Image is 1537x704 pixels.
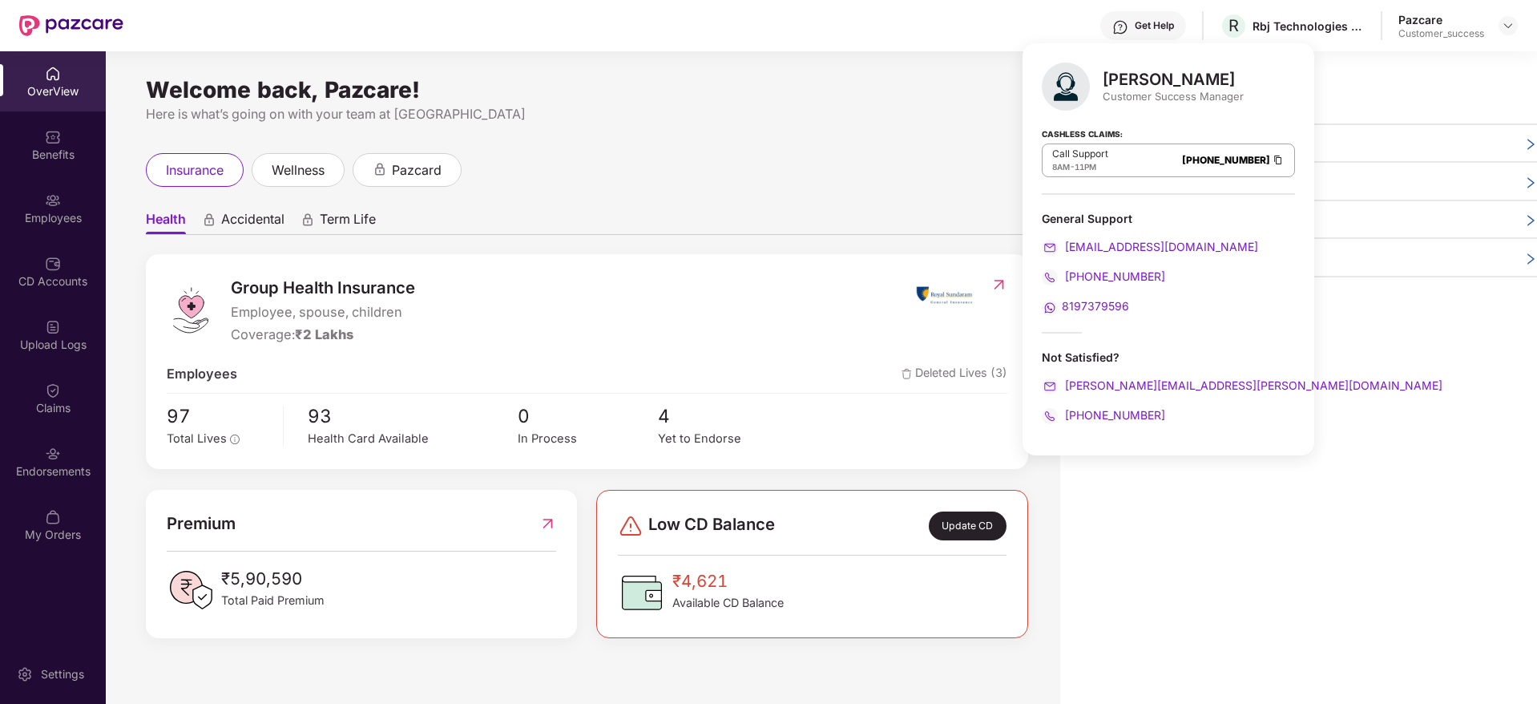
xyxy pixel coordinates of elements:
[618,568,666,617] img: CDBalanceIcon
[146,211,186,234] span: Health
[45,446,61,462] img: svg+xml;base64,PHN2ZyBpZD0iRW5kb3JzZW1lbnRzIiB4bWxucz0iaHR0cDovL3d3dy53My5vcmcvMjAwMC9zdmciIHdpZH...
[146,104,1028,124] div: Here is what’s going on with your team at [GEOGRAPHIC_DATA]
[1253,18,1365,34] div: Rbj Technologies Private Limited
[1042,408,1165,422] a: [PHONE_NUMBER]
[45,319,61,335] img: svg+xml;base64,PHN2ZyBpZD0iVXBsb2FkX0xvZ3MiIGRhdGEtbmFtZT0iVXBsb2FkIExvZ3MiIHhtbG5zPSJodHRwOi8vd3...
[1524,212,1537,230] span: right
[45,66,61,82] img: svg+xml;base64,PHN2ZyBpZD0iSG9tZSIgeG1sbnM9Imh0dHA6Ly93d3cudzMub3JnLzIwMDAvc3ZnIiB3aWR0aD0iMjAiIG...
[1042,240,1058,256] img: svg+xml;base64,PHN2ZyB4bWxucz0iaHR0cDovL3d3dy53My5vcmcvMjAwMC9zdmciIHdpZHRoPSIyMCIgaGVpZ2h0PSIyMC...
[1062,240,1258,253] span: [EMAIL_ADDRESS][DOMAIN_NAME]
[1042,378,1442,392] a: [PERSON_NAME][EMAIL_ADDRESS][PERSON_NAME][DOMAIN_NAME]
[1092,290,1537,308] div: View More
[1042,300,1058,316] img: svg+xml;base64,PHN2ZyB4bWxucz0iaHR0cDovL3d3dy53My5vcmcvMjAwMC9zdmciIHdpZHRoPSIyMCIgaGVpZ2h0PSIyMC...
[1398,27,1484,40] div: Customer_success
[166,160,224,180] span: insurance
[392,160,442,180] span: pazcard
[1524,250,1537,268] span: right
[1103,89,1244,103] div: Customer Success Manager
[902,369,912,379] img: deleteIcon
[1228,16,1239,35] span: R
[1502,19,1515,32] img: svg+xml;base64,PHN2ZyBpZD0iRHJvcGRvd24tMzJ4MzIiIHhtbG5zPSJodHRwOi8vd3d3LnczLm9yZy8yMDAwL3N2ZyIgd2...
[518,430,658,448] div: In Process
[1182,154,1270,166] a: [PHONE_NUMBER]
[45,509,61,525] img: svg+xml;base64,PHN2ZyBpZD0iTXlfT3JkZXJzIiBkYXRhLW5hbWU9Ik15IE9yZGVycyIgeG1sbnM9Imh0dHA6Ly93d3cudz...
[1062,299,1129,313] span: 8197379596
[902,364,1007,385] span: Deleted Lives (3)
[1062,408,1165,422] span: [PHONE_NUMBER]
[1052,148,1108,160] p: Call Support
[373,162,387,176] div: animation
[202,212,216,227] div: animation
[1272,153,1285,167] img: Clipboard Icon
[1398,12,1484,27] div: Pazcare
[1052,162,1070,172] span: 8AM
[167,402,272,431] span: 97
[658,430,798,448] div: Yet to Endorse
[230,435,240,444] span: info-circle
[45,192,61,208] img: svg+xml;base64,PHN2ZyBpZD0iRW1wbG95ZWVzIiB4bWxucz0iaHR0cDovL3d3dy53My5vcmcvMjAwMC9zdmciIHdpZHRoPS...
[518,402,658,431] span: 0
[167,511,236,536] span: Premium
[1524,174,1537,192] span: right
[167,431,227,446] span: Total Lives
[167,566,215,614] img: PaidPremiumIcon
[308,402,518,431] span: 93
[17,666,33,682] img: svg+xml;base64,PHN2ZyBpZD0iU2V0dGluZy0yMHgyMCIgeG1sbnM9Imh0dHA6Ly93d3cudzMub3JnLzIwMDAvc3ZnIiB3aW...
[272,160,325,180] span: wellness
[231,302,415,323] span: Employee, spouse, children
[1042,211,1295,316] div: General Support
[1042,63,1090,111] img: svg+xml;base64,PHN2ZyB4bWxucz0iaHR0cDovL3d3dy53My5vcmcvMjAwMC9zdmciIHhtbG5zOnhsaW5rPSJodHRwOi8vd3...
[1042,269,1165,283] a: [PHONE_NUMBER]
[929,512,1007,540] div: Update CD
[1524,136,1537,154] span: right
[19,15,123,36] img: New Pazcare Logo
[1042,350,1295,365] div: Not Satisfied?
[1042,240,1258,253] a: [EMAIL_ADDRESS][DOMAIN_NAME]
[539,511,556,536] img: RedirectIcon
[1103,70,1244,89] div: [PERSON_NAME]
[231,275,415,301] span: Group Health Insurance
[1075,162,1096,172] span: 11PM
[1112,19,1128,35] img: svg+xml;base64,PHN2ZyBpZD0iSGVscC0zMngzMiIgeG1sbnM9Imh0dHA6Ly93d3cudzMub3JnLzIwMDAvc3ZnIiB3aWR0aD...
[1062,378,1442,392] span: [PERSON_NAME][EMAIL_ADDRESS][PERSON_NAME][DOMAIN_NAME]
[295,326,353,342] span: ₹2 Lakhs
[221,211,284,234] span: Accidental
[1042,408,1058,424] img: svg+xml;base64,PHN2ZyB4bWxucz0iaHR0cDovL3d3dy53My5vcmcvMjAwMC9zdmciIHdpZHRoPSIyMCIgaGVpZ2h0PSIyMC...
[618,513,643,539] img: svg+xml;base64,PHN2ZyBpZD0iRGFuZ2VyLTMyeDMyIiB4bWxucz0iaHR0cDovL3d3dy53My5vcmcvMjAwMC9zdmciIHdpZH...
[146,83,1028,96] div: Welcome back, Pazcare!
[672,594,784,612] span: Available CD Balance
[1042,269,1058,285] img: svg+xml;base64,PHN2ZyB4bWxucz0iaHR0cDovL3d3dy53My5vcmcvMjAwMC9zdmciIHdpZHRoPSIyMCIgaGVpZ2h0PSIyMC...
[221,592,325,609] span: Total Paid Premium
[301,212,315,227] div: animation
[167,286,215,334] img: logo
[1042,350,1295,424] div: Not Satisfied?
[36,666,89,682] div: Settings
[45,256,61,272] img: svg+xml;base64,PHN2ZyBpZD0iQ0RfQWNjb3VudHMiIGRhdGEtbmFtZT0iQ0QgQWNjb3VudHMiIHhtbG5zPSJodHRwOi8vd3...
[1042,299,1129,313] a: 8197379596
[914,275,974,315] img: insurerIcon
[1042,378,1058,394] img: svg+xml;base64,PHN2ZyB4bWxucz0iaHR0cDovL3d3dy53My5vcmcvMjAwMC9zdmciIHdpZHRoPSIyMCIgaGVpZ2h0PSIyMC...
[167,364,237,385] span: Employees
[648,512,775,540] span: Low CD Balance
[1042,124,1123,142] strong: Cashless Claims:
[1042,211,1295,226] div: General Support
[990,277,1007,293] img: RedirectIcon
[308,430,518,448] div: Health Card Available
[658,402,798,431] span: 4
[1052,160,1108,173] div: -
[1062,269,1165,283] span: [PHONE_NUMBER]
[45,129,61,145] img: svg+xml;base64,PHN2ZyBpZD0iQmVuZWZpdHMiIHhtbG5zPSJodHRwOi8vd3d3LnczLm9yZy8yMDAwL3N2ZyIgd2lkdGg9Ij...
[45,382,61,399] img: svg+xml;base64,PHN2ZyBpZD0iQ2xhaW0iIHhtbG5zPSJodHRwOi8vd3d3LnczLm9yZy8yMDAwL3N2ZyIgd2lkdGg9IjIwIi...
[1135,19,1174,32] div: Get Help
[231,325,415,346] div: Coverage:
[221,566,325,592] span: ₹5,90,590
[672,568,784,594] span: ₹4,621
[320,211,376,234] span: Term Life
